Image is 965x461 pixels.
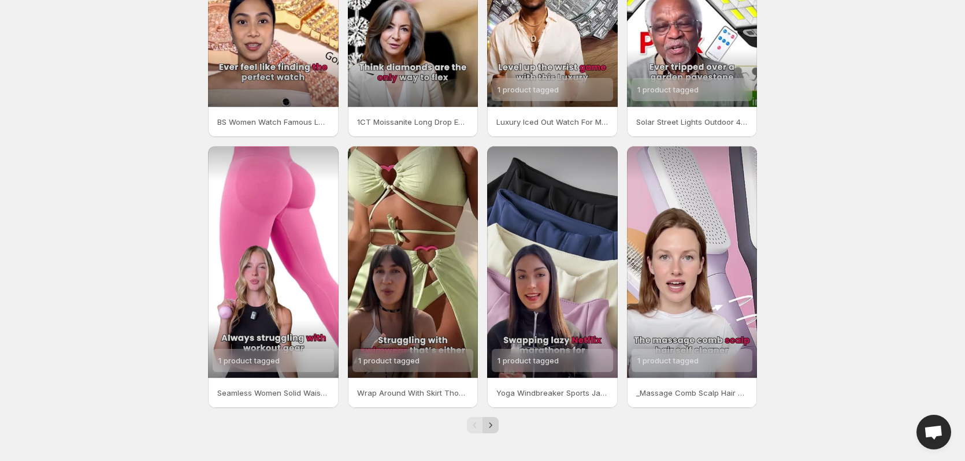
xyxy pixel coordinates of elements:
p: Wrap Around With Skirt Thong Bikini Women Swimwear [357,387,469,399]
span: 1 product tagged [358,356,420,365]
p: BS Women Watch Famous Luxury Diamond Wrist Watches BS Women Watch Famous Luxury Diamond Wrist Wat... [217,116,329,128]
p: Solar Street Lights Outdoor 4500W Solar Lamp With 3 Light Mode Waterproof PIR Motion Sensor [636,116,748,128]
p: 1CT Moissanite Long Drop Earrings [357,116,469,128]
span: 1 product tagged [637,356,699,365]
span: 1 product tagged [218,356,280,365]
span: 1 product tagged [498,85,559,94]
div: Open chat [916,415,951,449]
span: 1 product tagged [498,356,559,365]
span: 1 product tagged [637,85,699,94]
p: _Massage Comb Scalp Hair Self Cleaning 1 [636,387,748,399]
p: Yoga Windbreaker Sports Jackets 2 [496,387,608,399]
nav: Pagination [467,417,499,433]
button: Next [482,417,499,433]
p: Seamless Women Solid Waist Yoga Pants [217,387,329,399]
p: Luxury Iced Out Watch For Men Hip Hop Diamond Silver Quartz [496,116,608,128]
